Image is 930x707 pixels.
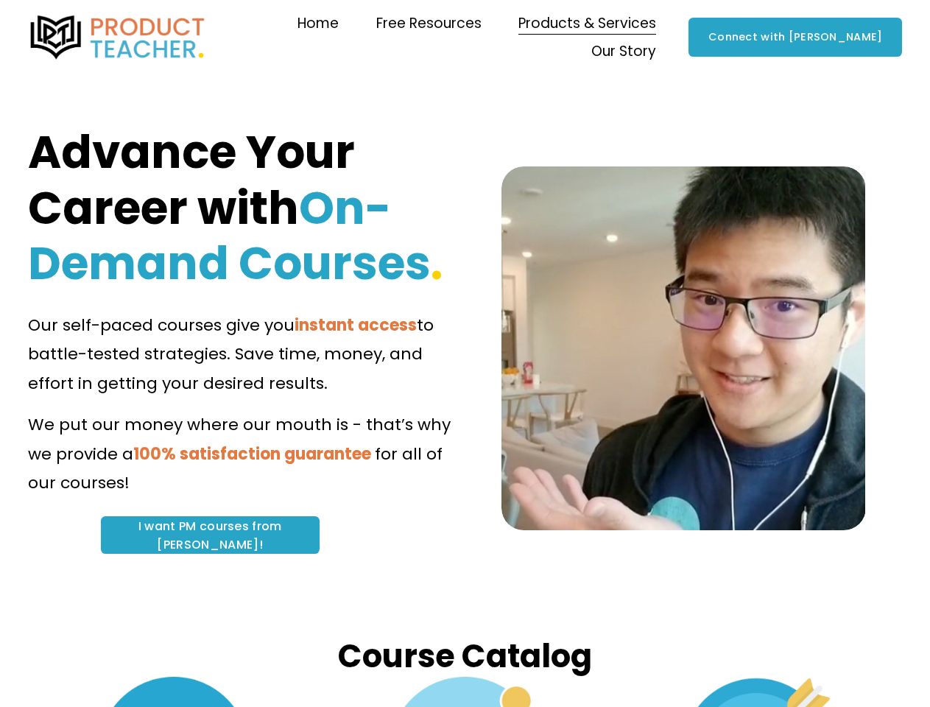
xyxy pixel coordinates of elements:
[518,11,656,36] span: Products & Services
[431,231,443,295] strong: .
[376,11,482,36] span: Free Resources
[297,10,339,38] a: Home
[101,516,320,554] a: I want PM courses from [PERSON_NAME]!
[28,413,455,465] span: We put our money where our mouth is - that’s why we provide a
[28,15,208,60] img: Product Teacher
[591,39,656,64] span: Our Story
[28,120,364,240] strong: Advance Your Career with
[295,314,417,337] strong: instant access
[688,18,902,57] a: Connect with [PERSON_NAME]
[28,314,295,337] span: Our self-paced courses give you
[376,10,482,38] a: folder dropdown
[133,443,371,465] strong: 100% satisfaction guarantee
[28,314,438,395] span: to battle-tested strategies. Save time, money, and effort in getting your desired results.
[591,38,656,66] a: folder dropdown
[338,634,592,678] strong: Course Catalog
[28,176,431,296] strong: On-Demand Courses
[518,10,656,38] a: folder dropdown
